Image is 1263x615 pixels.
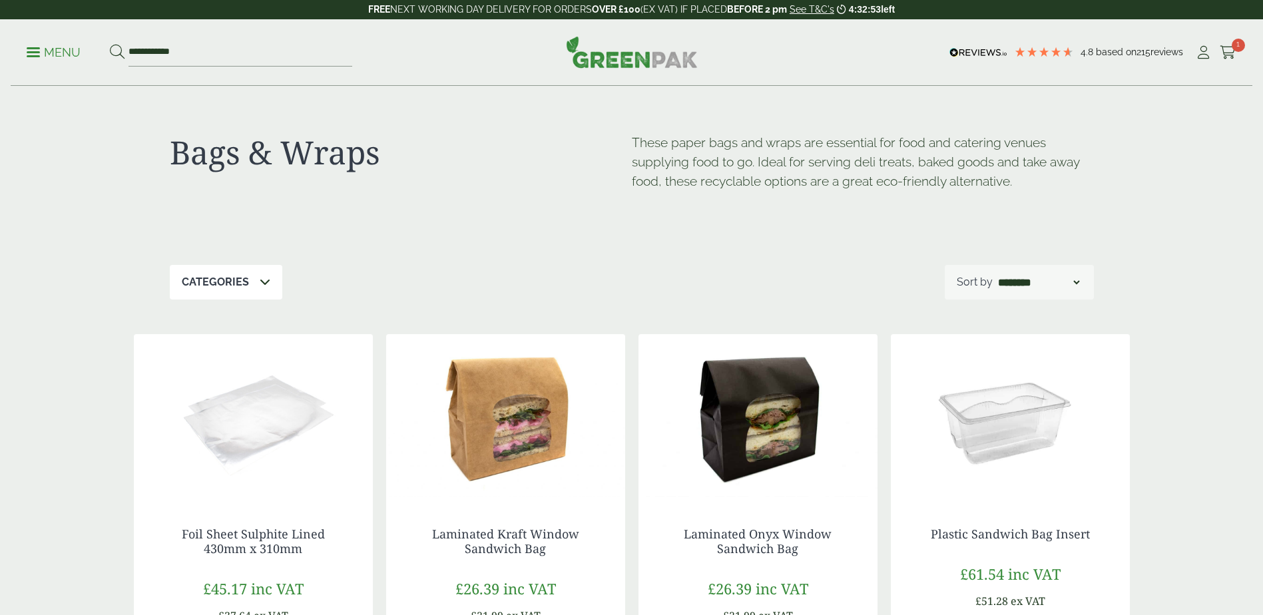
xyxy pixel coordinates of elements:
[134,334,373,501] img: GP3330019D Foil Sheet Sulphate Lined bare
[931,526,1090,542] a: Plastic Sandwich Bag Insert
[455,578,499,598] span: £26.39
[386,334,625,501] img: Laminated Kraft Sandwich Bag
[756,578,808,598] span: inc VAT
[1195,46,1212,59] i: My Account
[27,45,81,58] a: Menu
[27,45,81,61] p: Menu
[960,564,1004,584] span: £61.54
[1137,47,1150,57] span: 215
[708,578,752,598] span: £26.39
[1220,43,1236,63] a: 1
[727,4,787,15] strong: BEFORE 2 pm
[957,274,993,290] p: Sort by
[975,594,1008,608] span: £51.28
[1081,47,1096,57] span: 4.8
[891,334,1130,501] img: Plastic Sandwich Bag insert
[881,4,895,15] span: left
[1014,46,1074,58] div: 4.79 Stars
[995,274,1082,290] select: Shop order
[203,578,247,598] span: £45.17
[790,4,834,15] a: See T&C's
[1008,564,1061,584] span: inc VAT
[432,526,579,556] a: Laminated Kraft Window Sandwich Bag
[368,4,390,15] strong: FREE
[949,48,1007,57] img: REVIEWS.io
[566,36,698,68] img: GreenPak Supplies
[1232,39,1245,52] span: 1
[182,274,249,290] p: Categories
[1150,47,1183,57] span: reviews
[1096,47,1137,57] span: Based on
[1220,46,1236,59] i: Cart
[503,578,556,598] span: inc VAT
[632,133,1094,190] p: These paper bags and wraps are essential for food and catering venues supplying food to go. Ideal...
[251,578,304,598] span: inc VAT
[170,133,632,172] h1: Bags & Wraps
[849,4,881,15] span: 4:32:53
[592,4,640,15] strong: OVER £100
[638,334,878,501] img: Laminated Black Sandwich Bag
[684,526,832,556] a: Laminated Onyx Window Sandwich Bag
[1011,594,1045,608] span: ex VAT
[182,526,325,556] a: Foil Sheet Sulphite Lined 430mm x 310mm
